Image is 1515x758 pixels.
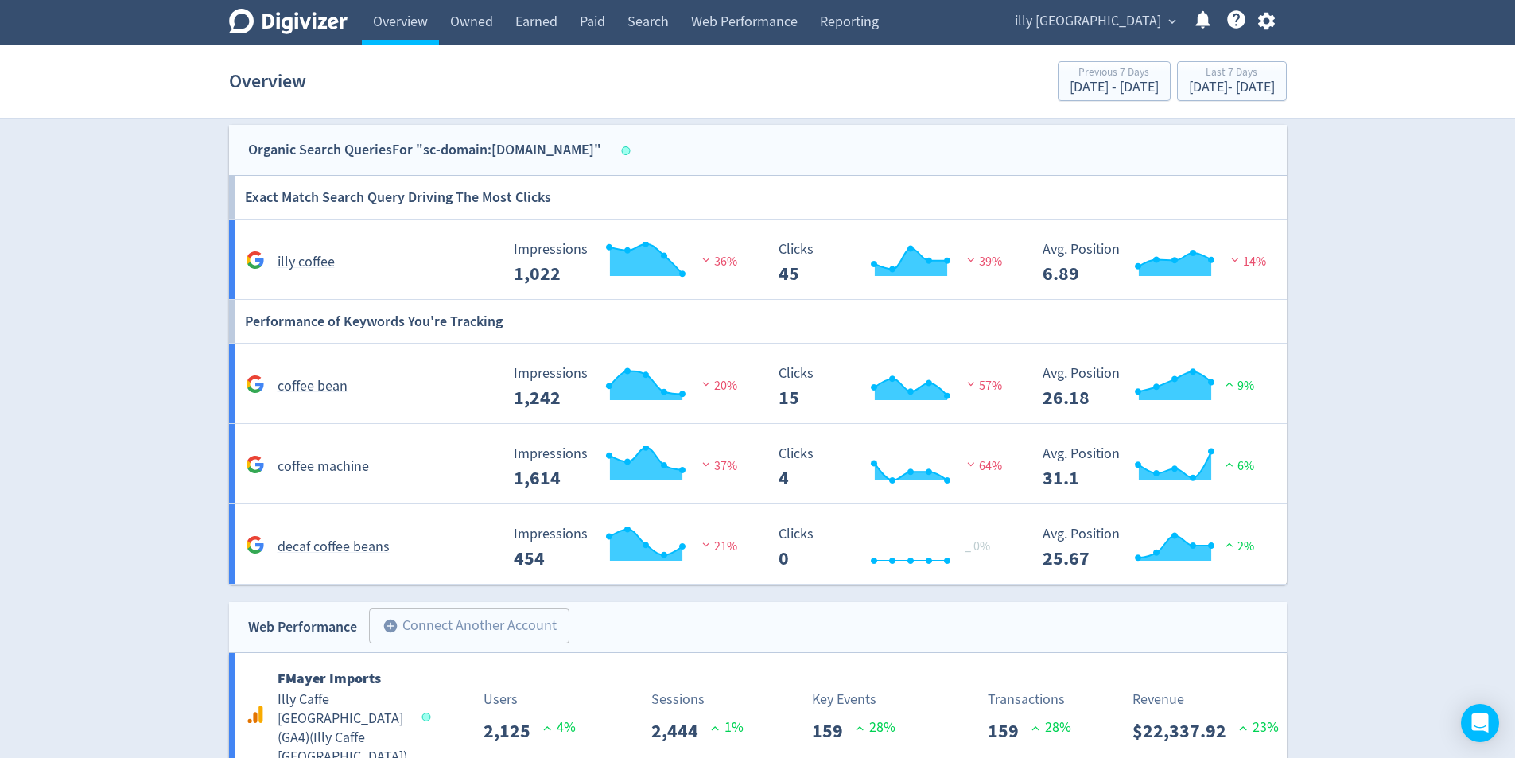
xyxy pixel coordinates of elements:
p: 159 [812,717,856,745]
p: 2,125 [484,717,543,745]
svg: Google Analytics [246,375,265,394]
span: 36% [698,254,737,270]
svg: Clicks 15 [771,366,1009,408]
p: 4 % [543,717,576,738]
span: 20% [698,378,737,394]
h6: Performance of Keywords You're Tracking [245,300,503,343]
span: 14% [1227,254,1266,270]
a: decaf coffee beans Impressions 454 Impressions 454 21% Clicks 0 Clicks 0 _ 0% Avg. Position 25.67... [229,504,1287,585]
img: negative-performance.svg [963,378,979,390]
p: Revenue [1132,689,1279,710]
h5: decaf coffee beans [278,538,390,557]
h5: coffee bean [278,377,348,396]
svg: Impressions 454 [506,527,744,569]
span: 64% [963,458,1002,474]
span: add_circle [383,618,398,634]
img: negative-performance.svg [698,378,714,390]
img: negative-performance.svg [1227,254,1243,266]
h1: Overview [229,56,306,107]
a: Connect Another Account [357,611,569,643]
span: 2% [1222,538,1254,554]
p: Users [484,689,576,710]
h5: illy coffee [278,253,335,272]
svg: Clicks 4 [771,446,1009,488]
svg: Clicks 45 [771,242,1009,284]
span: illy [GEOGRAPHIC_DATA] [1015,9,1161,34]
span: Data last synced: 21 Aug 2025, 6:01am (AEST) [421,713,435,721]
p: Sessions [651,689,744,710]
button: Last 7 Days[DATE]- [DATE] [1177,61,1287,101]
span: 9% [1222,378,1254,394]
h6: Exact Match Search Query Driving The Most Clicks [245,176,551,219]
svg: Avg. Position 6.89 [1035,242,1273,284]
span: Data last synced: 21 Aug 2025, 5:02am (AEST) [621,146,635,155]
img: positive-performance.svg [1222,538,1237,550]
div: Open Intercom Messenger [1461,704,1499,742]
p: $22,337.92 [1132,717,1239,745]
svg: Impressions 1,022 [506,242,744,284]
svg: Impressions 1,614 [506,446,744,488]
img: negative-performance.svg [698,538,714,550]
button: illy [GEOGRAPHIC_DATA] [1009,9,1180,34]
svg: Avg. Position 25.67 [1035,527,1273,569]
span: _ 0% [965,538,990,554]
img: negative-performance.svg [963,458,979,470]
span: 57% [963,378,1002,394]
span: expand_more [1165,14,1179,29]
span: 6% [1222,458,1254,474]
p: 28 % [856,717,895,738]
svg: Avg. Position 26.18 [1035,366,1273,408]
span: 21% [698,538,737,554]
p: 2,444 [651,717,711,745]
svg: Impressions 1,242 [506,366,744,408]
img: negative-performance.svg [698,458,714,470]
a: illy coffee Impressions 1,022 Impressions 1,022 36% Clicks 45 Clicks 45 39% Avg. Position 6.89 Av... [229,220,1287,300]
svg: Google Analytics [246,455,265,474]
h5: coffee machine [278,457,369,476]
span: 37% [698,458,737,474]
img: negative-performance.svg [963,254,979,266]
p: 159 [988,717,1031,745]
svg: Google Analytics [246,251,265,270]
img: positive-performance.svg [1222,458,1237,470]
p: Transactions [988,689,1071,710]
p: 1 % [711,717,744,738]
a: coffee bean Impressions 1,242 Impressions 1,242 20% Clicks 15 Clicks 15 57% Avg. Position 26.18 A... [229,344,1287,424]
svg: Avg. Position 31.1 [1035,446,1273,488]
img: positive-performance.svg [1222,378,1237,390]
button: Previous 7 Days[DATE] - [DATE] [1058,61,1171,101]
svg: Google Analytics [246,705,265,724]
svg: Google Analytics [246,535,265,554]
div: Organic Search Queries For "sc-domain:[DOMAIN_NAME]" [248,138,601,161]
div: Last 7 Days [1189,67,1275,80]
div: Web Performance [248,616,357,639]
button: Connect Another Account [369,608,569,643]
p: Key Events [812,689,895,710]
a: coffee machine Impressions 1,614 Impressions 1,614 37% Clicks 4 Clicks 4 64% Avg. Position 31.1 A... [229,424,1287,504]
div: [DATE] - [DATE] [1189,80,1275,95]
div: [DATE] - [DATE] [1070,80,1159,95]
span: 39% [963,254,1002,270]
img: negative-performance.svg [698,254,714,266]
svg: Clicks 0 [771,527,1009,569]
b: FMayer Imports [278,669,381,688]
p: 23 % [1239,717,1279,738]
div: Previous 7 Days [1070,67,1159,80]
